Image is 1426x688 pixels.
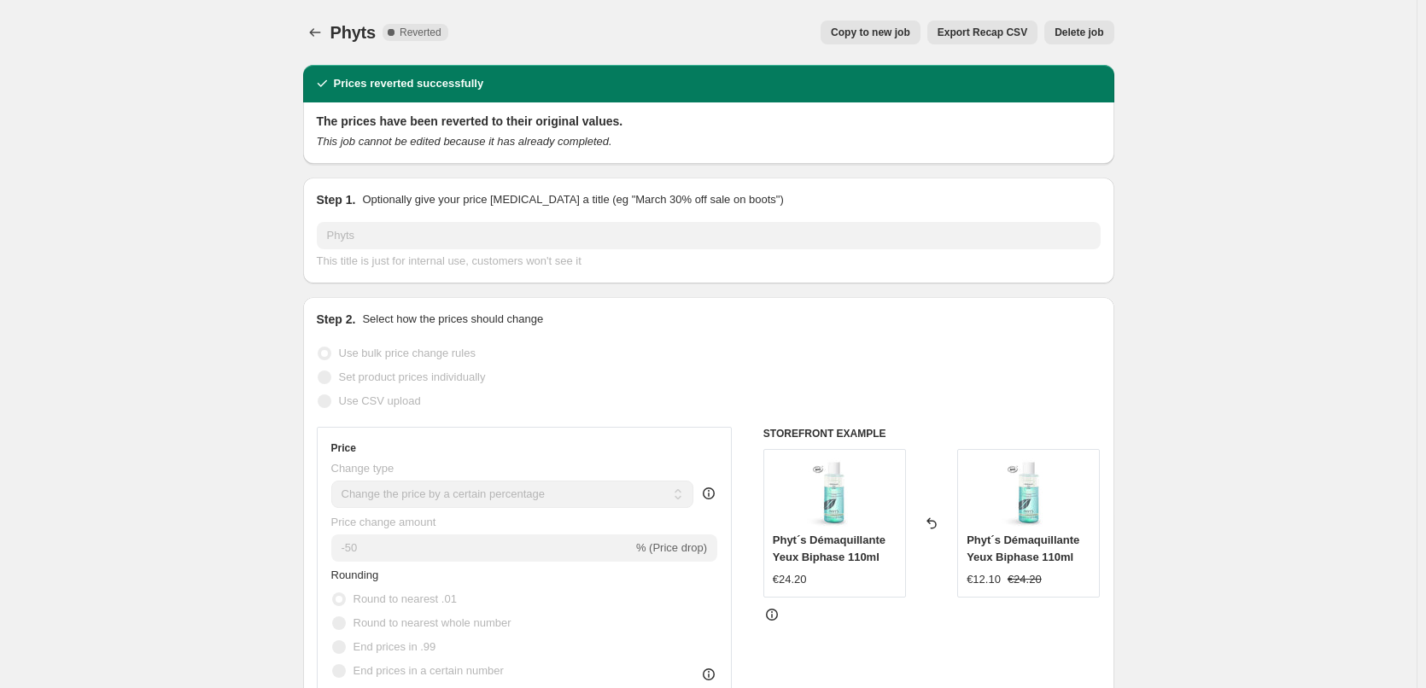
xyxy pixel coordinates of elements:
span: % (Price drop) [636,541,707,554]
input: -15 [331,534,633,562]
div: help [700,485,717,502]
span: End prices in .99 [354,640,436,653]
p: Select how the prices should change [362,311,543,328]
input: 30% off holiday sale [317,222,1101,249]
span: Rounding [331,568,379,581]
span: Phyt´s Démaquillante Yeux Biphase 110ml [967,533,1079,563]
p: Optionally give your price [MEDICAL_DATA] a title (eg "March 30% off sale on boots") [362,191,783,208]
h2: Step 2. [317,311,356,328]
button: Export Recap CSV [927,20,1037,44]
h6: STOREFRONT EXAMPLE [763,427,1101,440]
img: phyts-demaquillante-yeux-biphase-110ml-521980_80x.jpg [995,458,1063,527]
h3: Price [331,441,356,455]
span: Set product prices individually [339,370,486,383]
span: Use bulk price change rules [339,347,476,359]
span: €24.20 [773,573,807,586]
span: This title is just for internal use, customers won't see it [317,254,582,267]
h2: The prices have been reverted to their original values. [317,113,1101,130]
span: Round to nearest .01 [354,592,457,605]
span: Round to nearest whole number [354,616,511,629]
h2: Prices reverted successfully [334,75,484,92]
span: €12.10 [967,573,1001,586]
button: Price change jobs [303,20,327,44]
span: Price change amount [331,516,436,528]
button: Copy to new job [821,20,920,44]
span: Delete job [1055,26,1103,39]
span: Copy to new job [831,26,910,39]
i: This job cannot be edited because it has already completed. [317,135,612,148]
h2: Step 1. [317,191,356,208]
span: Phyt´s Démaquillante Yeux Biphase 110ml [773,533,885,563]
button: Delete job [1044,20,1113,44]
img: phyts-demaquillante-yeux-biphase-110ml-521980_80x.jpg [800,458,868,527]
span: Phyts [330,23,376,42]
span: Export Recap CSV [938,26,1027,39]
span: Change type [331,462,394,475]
span: End prices in a certain number [354,664,504,677]
span: Reverted [400,26,441,39]
span: €24.20 [1008,573,1042,586]
span: Use CSV upload [339,394,421,407]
